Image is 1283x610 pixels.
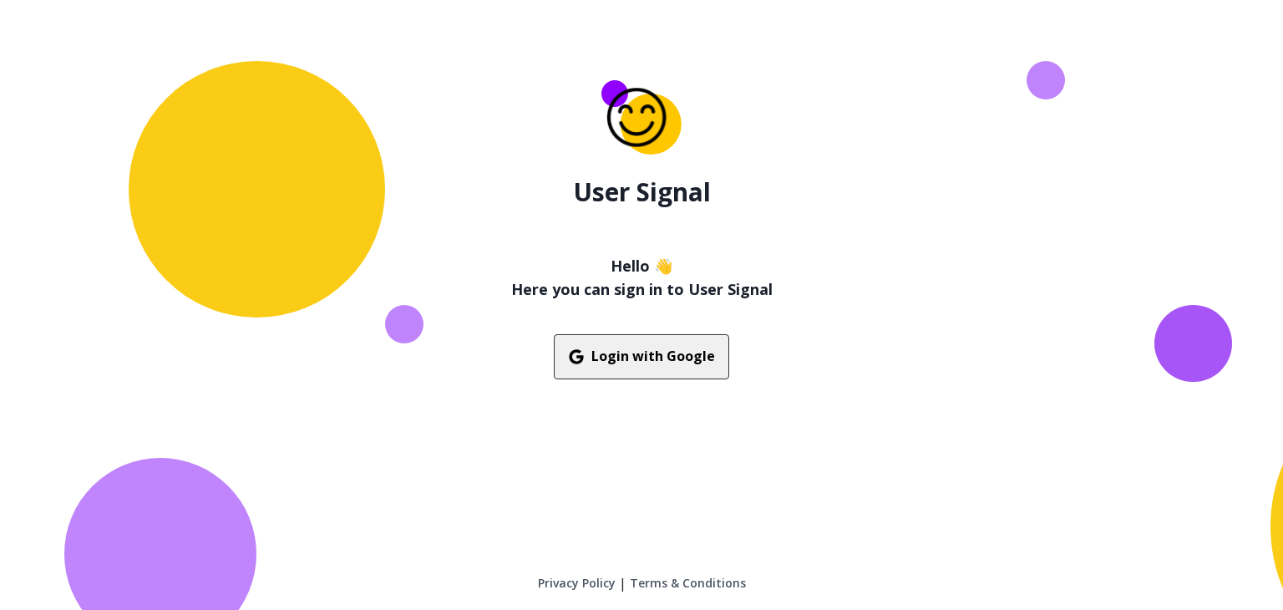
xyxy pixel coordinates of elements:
h3: Hello 👋 [511,254,773,277]
h1: User Signal [573,177,711,207]
span: | [619,573,626,593]
button: Login with Google [554,334,729,379]
a: Terms & Conditions [630,575,746,592]
h4: Here you can sign in to User Signal [511,277,773,301]
a: Privacy Policy [538,575,616,592]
